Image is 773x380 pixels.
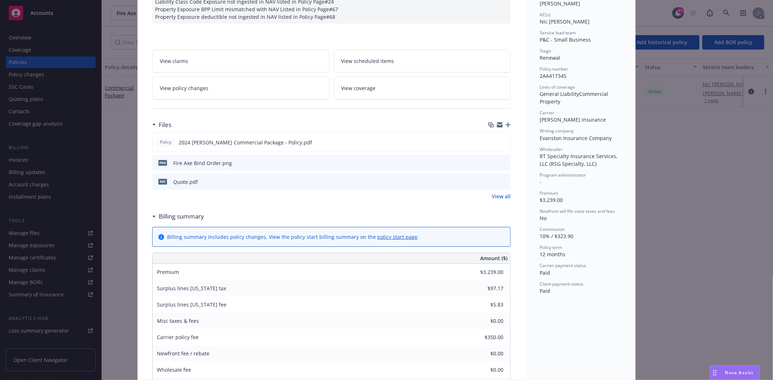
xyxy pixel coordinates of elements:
span: Paid [540,269,550,276]
div: Fire Axe Bind Order.png [173,159,232,167]
span: Amount ($) [480,254,507,262]
span: Nova Assist [725,370,754,376]
button: download file [490,178,495,186]
span: Evanston Insurance Company [540,135,612,142]
span: Client payment status [540,281,583,287]
button: Nova Assist [710,366,760,380]
input: 0.00 [461,332,508,343]
a: View scheduled items [334,50,511,72]
span: Policy term [540,244,562,250]
a: View coverage [334,77,511,100]
span: 2AA417345 [540,72,566,79]
input: 0.00 [461,283,508,294]
button: preview file [501,139,507,146]
h3: Files [159,120,171,130]
span: pdf [158,179,167,184]
span: Wholesale fee [157,366,191,373]
span: [PERSON_NAME] Insurance [540,116,606,123]
div: Billing summary [152,212,204,221]
span: View coverage [341,84,376,92]
h3: Billing summary [159,212,204,221]
span: Nic [PERSON_NAME] [540,18,590,25]
span: Service lead team [540,30,576,36]
span: 2024 [PERSON_NAME] Commercial Package - Policy.pdf [179,139,312,146]
a: View all [492,193,511,200]
span: Paid [540,287,550,294]
span: View claims [160,57,188,65]
a: View claims [152,50,329,72]
span: Surplus lines [US_STATE] tax [157,285,226,292]
span: 12 months [540,251,565,258]
span: Newfront fee / rebate [157,350,209,357]
div: Files [152,120,171,130]
button: download file [489,139,495,146]
span: View scheduled items [341,57,394,65]
input: 0.00 [461,267,508,278]
span: View policy changes [160,84,208,92]
button: preview file [501,159,508,167]
button: download file [490,159,495,167]
span: Carrier policy fee [157,334,199,341]
span: Newfront will file state taxes and fees [540,208,615,214]
span: Stage [540,48,551,54]
span: Surplus lines [US_STATE] fee [157,301,227,308]
span: RT Specialty Insurance Services, LLC (RSG Specialty, LLC) [540,153,619,167]
span: - [540,178,541,185]
input: 0.00 [461,299,508,310]
input: 0.00 [461,316,508,326]
input: 0.00 [461,364,508,375]
a: policy start page [377,233,417,240]
span: png [158,160,167,165]
span: $3,239.00 [540,197,563,203]
span: Lines of coverage [540,84,575,90]
span: General Liability [540,90,579,97]
span: Carrier [540,110,554,116]
div: Drag to move [710,366,719,380]
span: Wholesaler [540,146,562,152]
input: 0.00 [461,348,508,359]
span: 10% / $323.90 [540,233,573,240]
span: Misc taxes & fees [157,317,199,324]
span: Program administrator [540,172,586,178]
span: Premium [157,269,179,275]
span: Commission [540,226,565,232]
span: Policy [158,139,173,145]
span: No [540,215,546,221]
a: View policy changes [152,77,329,100]
span: Renewal [540,54,560,61]
span: Writing company [540,128,574,134]
span: Commercial Property [540,90,610,105]
button: preview file [501,178,508,186]
span: AC(s) [540,12,550,18]
div: Quote.pdf [173,178,198,186]
div: Billing summary includes policy changes. View the policy start billing summary on the . [167,233,419,241]
span: P&C - Small Business [540,36,591,43]
span: Policy number [540,66,568,72]
span: Premium [540,190,558,196]
span: Carrier payment status [540,262,586,269]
